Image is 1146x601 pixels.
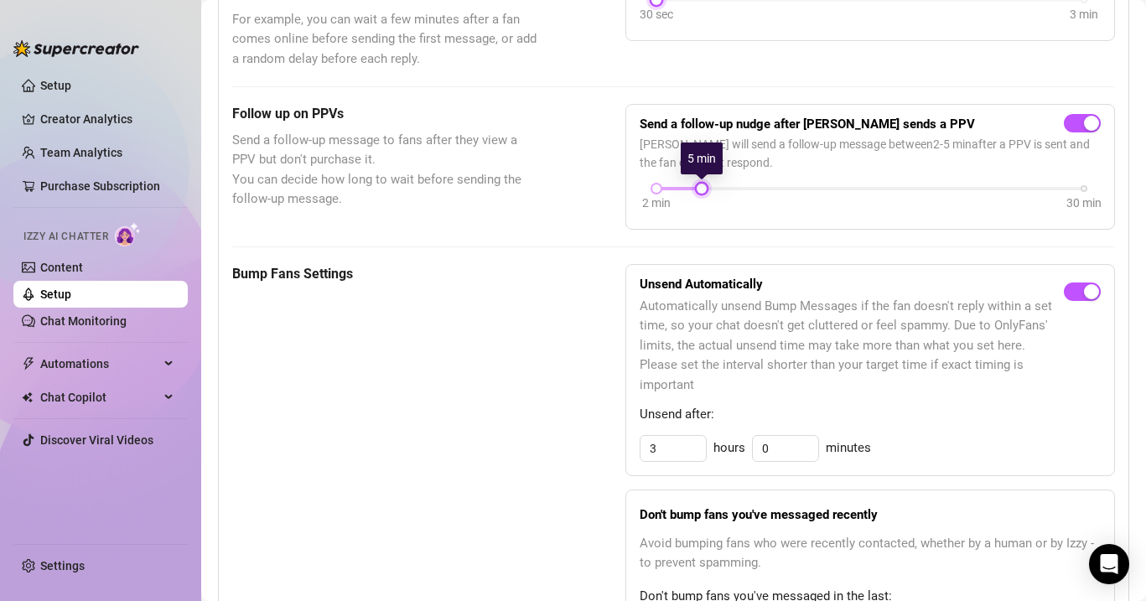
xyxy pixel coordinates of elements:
[40,146,122,159] a: Team Analytics
[40,384,159,411] span: Chat Copilot
[232,104,542,124] h5: Follow up on PPVs
[40,261,83,274] a: Content
[640,117,975,132] strong: Send a follow-up nudge after [PERSON_NAME] sends a PPV
[640,135,1101,172] span: [PERSON_NAME] will send a follow-up message between 2 - 5 min after a PPV is sent and the fan doe...
[40,79,71,92] a: Setup
[22,357,35,370] span: thunderbolt
[40,288,71,301] a: Setup
[40,179,160,193] a: Purchase Subscription
[115,222,141,246] img: AI Chatter
[1066,194,1102,212] div: 30 min
[640,5,673,23] div: 30 sec
[640,534,1101,573] span: Avoid bumping fans who were recently contacted, whether by a human or by Izzy - to prevent spamming.
[1089,544,1129,584] div: Open Intercom Messenger
[232,264,542,284] h5: Bump Fans Settings
[23,229,108,245] span: Izzy AI Chatter
[642,194,671,212] div: 2 min
[40,350,159,377] span: Automations
[1070,5,1098,23] div: 3 min
[640,405,1101,425] span: Unsend after:
[40,314,127,328] a: Chat Monitoring
[22,391,33,403] img: Chat Copilot
[640,297,1064,396] span: Automatically unsend Bump Messages if the fan doesn't reply within a set time, so your chat doesn...
[40,559,85,573] a: Settings
[640,507,878,522] strong: Don't bump fans you've messaged recently
[681,142,723,174] div: 5 min
[40,106,174,132] a: Creator Analytics
[713,438,745,459] span: hours
[13,40,139,57] img: logo-BBDzfeDw.svg
[40,433,153,447] a: Discover Viral Videos
[640,277,763,292] strong: Unsend Automatically
[232,131,542,210] span: Send a follow-up message to fans after they view a PPV but don't purchase it. You can decide how ...
[826,438,871,459] span: minutes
